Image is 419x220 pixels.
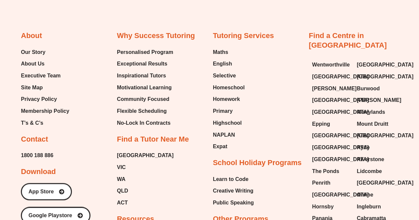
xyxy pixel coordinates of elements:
[21,83,69,93] a: Site Map
[357,131,395,141] a: [GEOGRAPHIC_DATA]
[312,84,350,94] a: [PERSON_NAME]
[21,106,69,116] a: Membership Policy
[117,47,173,57] span: Personalised Program
[213,83,245,93] a: Homeschool
[357,143,370,153] span: Ryde
[213,118,242,128] span: Highschool
[117,186,128,196] span: QLD
[117,94,173,104] a: Community Focused
[357,95,395,105] a: [PERSON_NAME]
[21,31,42,41] h2: About
[357,119,388,129] span: Mount Druitt
[21,167,56,177] h2: Download
[357,60,413,70] span: [GEOGRAPHIC_DATA]
[28,189,54,194] span: App Store
[213,186,253,196] span: Creative Writing
[213,31,274,41] h2: Tutoring Services
[117,135,189,144] h2: Find a Tutor Near Me
[213,142,228,152] span: Expat
[117,83,173,93] a: Motivational Learning
[312,107,350,117] a: [GEOGRAPHIC_DATA]
[213,142,245,152] a: Expat
[117,71,166,81] span: Inspirational Tutors
[117,198,174,208] a: ACT
[213,106,245,116] a: Primary
[357,107,395,117] a: Merrylands
[117,186,174,196] a: QLD
[312,95,369,105] span: [GEOGRAPHIC_DATA]
[117,71,173,81] a: Inspirational Tutors
[309,145,419,220] iframe: Chat Widget
[213,158,302,168] h2: School Holiday Programs
[213,186,254,196] a: Creative Writing
[213,174,249,184] span: Learn to Code
[117,83,172,93] span: Motivational Learning
[21,71,69,81] a: Executive Team
[213,94,245,104] a: Homework
[28,213,72,218] span: Google Playstore
[357,84,395,94] a: Burwood
[117,118,171,128] span: No-Lock In Contracts
[312,95,350,105] a: [GEOGRAPHIC_DATA]
[357,72,395,82] a: [GEOGRAPHIC_DATA]
[312,119,330,129] span: Epping
[117,106,173,116] a: Flexible Scheduling
[213,130,235,140] span: NAPLAN
[117,174,126,184] span: WA
[213,118,245,128] a: Highschool
[213,47,245,57] a: Maths
[312,143,350,153] a: [GEOGRAPHIC_DATA]
[312,72,350,82] a: [GEOGRAPHIC_DATA]
[117,106,167,116] span: Flexible Scheduling
[117,198,128,208] span: ACT
[357,119,395,129] a: Mount Druitt
[312,119,350,129] a: Epping
[213,47,228,57] span: Maths
[117,162,174,172] a: VIC
[357,143,395,153] a: Ryde
[21,59,44,69] span: About Us
[117,118,173,128] a: No-Lock In Contracts
[357,84,380,94] span: Burwood
[21,71,61,81] span: Executive Team
[21,118,69,128] a: T’s & C’s
[213,59,232,69] span: English
[312,131,369,141] span: [GEOGRAPHIC_DATA]
[213,71,236,81] span: Selective
[213,198,254,208] a: Public Speaking
[117,31,195,41] h2: Why Success Tutoring
[213,174,254,184] a: Learn to Code
[21,94,69,104] a: Privacy Policy
[309,31,387,49] a: Find a Centre in [GEOGRAPHIC_DATA]
[21,118,43,128] span: T’s & C’s
[21,151,53,160] a: 1800 188 886
[312,143,369,153] span: [GEOGRAPHIC_DATA]
[21,83,43,93] span: Site Map
[21,135,48,144] h2: Contact
[117,162,126,172] span: VIC
[312,60,350,70] a: Wentworthville
[21,47,69,57] a: Our Story
[21,59,69,69] a: About Us
[357,60,395,70] a: [GEOGRAPHIC_DATA]
[213,71,245,81] a: Selective
[117,174,174,184] a: WA
[312,107,369,117] span: [GEOGRAPHIC_DATA]
[21,47,45,57] span: Our Story
[357,107,385,117] span: Merrylands
[117,59,173,69] a: Exceptional Results
[117,151,174,160] a: [GEOGRAPHIC_DATA]
[117,94,169,104] span: Community Focused
[21,183,72,200] a: App Store
[213,59,245,69] a: English
[117,59,167,69] span: Exceptional Results
[357,72,413,82] span: [GEOGRAPHIC_DATA]
[312,72,369,82] span: [GEOGRAPHIC_DATA]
